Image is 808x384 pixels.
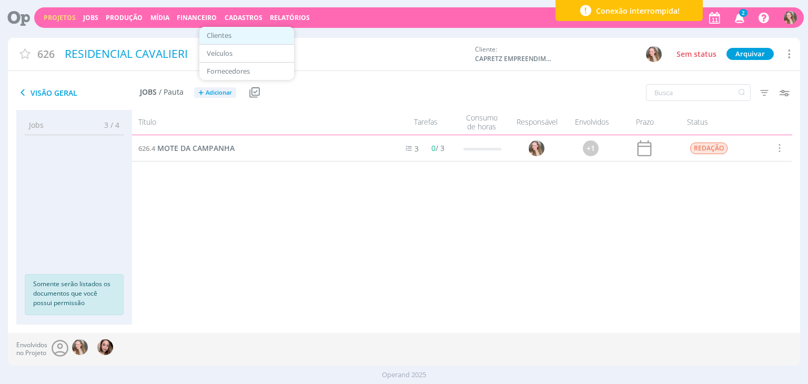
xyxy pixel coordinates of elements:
[198,87,204,98] span: +
[203,27,291,44] a: Clientes
[203,45,291,62] a: Veículos
[676,49,716,59] span: Sem status
[157,143,235,153] span: MOTE DA CAMPANHA
[33,279,115,308] p: Somente serão listados os documentos que você possui permissão
[138,144,155,153] span: 626.4
[97,339,113,355] img: T
[206,89,232,96] span: Adicionar
[159,88,184,97] span: / Pauta
[431,143,445,153] span: / 3
[691,143,728,154] span: REDAÇÃO
[646,84,751,101] input: Busca
[431,143,436,153] span: 0
[80,14,102,22] button: Jobs
[140,88,157,97] span: Jobs
[44,13,76,22] a: Projetos
[646,46,662,62] img: G
[475,54,554,64] span: CAPRETZ EMPREENDIMENTOS IMOBILIARIOS LTDA
[199,63,294,80] button: Fornecedores
[583,140,599,156] div: +1
[177,13,217,22] a: Financeiro
[96,119,119,130] span: 3 / 4
[37,46,55,62] span: 626
[508,113,566,132] div: Responsável
[456,113,508,132] div: Consumo de horas
[475,45,662,64] div: Cliente:
[174,14,220,22] button: Financeiro
[225,13,262,22] span: Cadastros
[29,119,44,130] span: Jobs
[674,48,719,60] button: Sem status
[529,140,545,156] img: G
[645,46,662,63] button: G
[726,48,774,60] button: Arquivar
[199,27,294,45] button: Clientes
[106,13,143,22] a: Produção
[267,14,313,22] button: Relatórios
[147,14,173,22] button: Mídia
[150,13,169,22] a: Mídia
[83,13,98,22] a: Jobs
[784,11,797,24] img: G
[61,42,470,66] div: RESIDENCIAL CAVALIERI
[132,113,387,132] div: Título
[138,143,235,154] a: 626.4MOTE DA CAMPANHA
[72,339,88,355] img: G
[415,144,419,154] span: 3
[619,113,671,132] div: Prazo
[199,45,294,63] button: Veículos
[739,9,748,17] span: 2
[221,14,266,22] button: CadastrosClientesVeículosFornecedores
[41,14,79,22] button: Projetos
[103,14,146,22] button: Produção
[203,63,291,79] a: Fornecedores
[728,8,750,27] button: 2
[566,113,619,132] div: Envolvidos
[16,341,47,357] span: Envolvidos no Projeto
[16,86,140,99] span: Visão Geral
[270,13,310,22] a: Relatórios
[596,5,680,16] span: Conexão interrompida!
[783,8,797,27] button: G
[671,113,766,132] div: Status
[194,87,236,98] button: +Adicionar
[387,113,456,132] div: Tarefas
